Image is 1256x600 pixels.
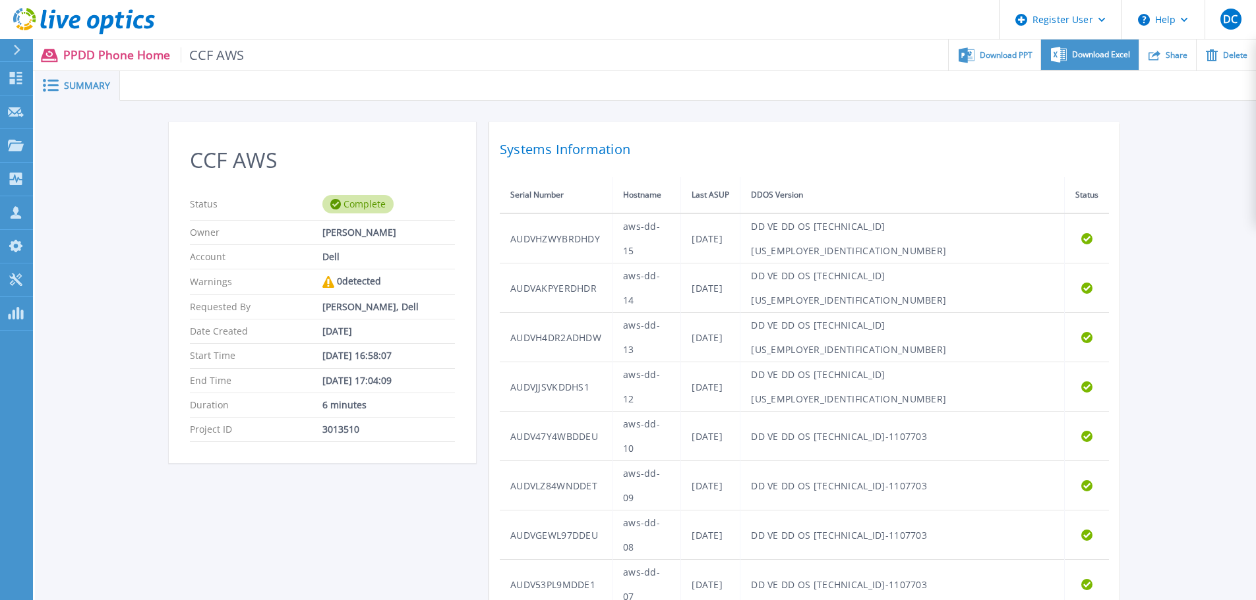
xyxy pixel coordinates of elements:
span: DC [1223,14,1238,24]
div: [PERSON_NAME] [322,227,455,238]
div: 0 detected [322,276,455,288]
td: DD VE DD OS [TECHNICAL_ID]-1107703 [740,510,1065,560]
div: 3013510 [322,424,455,435]
td: AUDVJJSVKDDHS1 [500,362,613,412]
div: [DATE] 17:04:09 [322,375,455,386]
div: [DATE] 16:58:07 [322,350,455,361]
td: DD VE DD OS [TECHNICAL_ID]-1107703 [740,461,1065,510]
div: Complete [322,195,394,213]
span: Download Excel [1072,51,1130,59]
th: Hostname [613,177,681,213]
td: AUDVHZWYBRDHDY [500,213,613,263]
td: [DATE] [681,461,740,510]
td: [DATE] [681,263,740,313]
td: aws-dd-10 [613,412,681,461]
td: AUDVGEWL97DDEU [500,510,613,560]
td: [DATE] [681,213,740,263]
td: aws-dd-09 [613,461,681,510]
p: Status [190,195,322,213]
td: aws-dd-14 [613,263,681,313]
div: 6 minutes [322,400,455,410]
p: Project ID [190,424,322,435]
p: PPDD Phone Home [63,47,245,63]
th: Status [1064,177,1109,213]
td: [DATE] [681,362,740,412]
p: Requested By [190,302,322,312]
h2: CCF AWS [190,148,455,173]
td: [DATE] [681,412,740,461]
td: aws-dd-13 [613,313,681,362]
td: DD VE DD OS [TECHNICAL_ID][US_EMPLOYER_IDENTIFICATION_NUMBER] [740,263,1065,313]
td: [DATE] [681,313,740,362]
div: [PERSON_NAME], Dell [322,302,455,312]
p: Duration [190,400,322,410]
span: Share [1166,51,1187,59]
p: Owner [190,227,322,238]
p: Date Created [190,326,322,337]
p: Start Time [190,350,322,361]
h2: Systems Information [500,138,1109,161]
td: [DATE] [681,510,740,560]
td: AUDV47Y4WBDDEU [500,412,613,461]
th: Serial Number [500,177,613,213]
span: Delete [1223,51,1247,59]
div: [DATE] [322,326,455,337]
p: Warnings [190,276,322,288]
th: DDOS Version [740,177,1065,213]
th: Last ASUP [681,177,740,213]
span: Summary [64,81,110,90]
span: Download PPT [980,51,1032,59]
td: DD VE DD OS [TECHNICAL_ID][US_EMPLOYER_IDENTIFICATION_NUMBER] [740,362,1065,412]
td: AUDVAKPYERDHDR [500,263,613,313]
td: DD VE DD OS [TECHNICAL_ID][US_EMPLOYER_IDENTIFICATION_NUMBER] [740,313,1065,362]
td: DD VE DD OS [TECHNICAL_ID]-1107703 [740,412,1065,461]
td: AUDVLZ84WNDDET [500,461,613,510]
div: Dell [322,252,455,262]
td: aws-dd-08 [613,510,681,560]
p: End Time [190,375,322,386]
p: Account [190,252,322,262]
span: CCF AWS [181,47,245,63]
td: DD VE DD OS [TECHNICAL_ID][US_EMPLOYER_IDENTIFICATION_NUMBER] [740,213,1065,263]
td: aws-dd-15 [613,213,681,263]
td: aws-dd-12 [613,362,681,412]
td: AUDVH4DR2ADHDW [500,313,613,362]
